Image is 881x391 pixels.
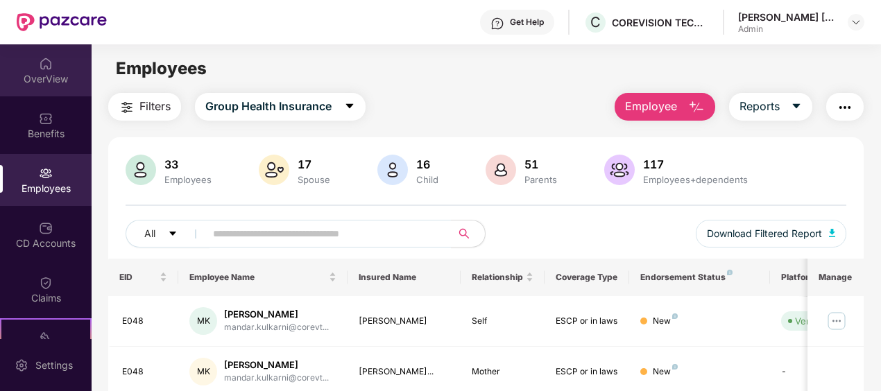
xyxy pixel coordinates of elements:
[344,101,355,113] span: caret-down
[259,155,289,185] img: svg+xml;base64,PHN2ZyB4bWxucz0iaHR0cDovL3d3dy53My5vcmcvMjAwMC9zdmciIHhtbG5zOnhsaW5rPSJodHRwOi8vd3...
[729,93,812,121] button: Reportscaret-down
[119,99,135,116] img: svg+xml;base64,PHN2ZyB4bWxucz0iaHR0cDovL3d3dy53My5vcmcvMjAwMC9zdmciIHdpZHRoPSIyNCIgaGVpZ2h0PSIyNC...
[472,365,534,379] div: Mother
[510,17,544,28] div: Get Help
[359,315,450,328] div: [PERSON_NAME]
[653,315,678,328] div: New
[195,93,366,121] button: Group Health Insurancecaret-down
[189,358,217,385] div: MK
[826,310,848,332] img: manageButton
[205,98,332,115] span: Group Health Insurance
[144,226,155,241] span: All
[122,315,168,328] div: E048
[224,321,329,334] div: mandar.kulkarni@corevt...
[224,372,329,385] div: mandar.kulkarni@corevt...
[604,155,635,185] img: svg+xml;base64,PHN2ZyB4bWxucz0iaHR0cDovL3d3dy53My5vcmcvMjAwMC9zdmciIHhtbG5zOnhsaW5rPSJodHRwOi8vd3...
[451,228,478,239] span: search
[108,259,179,296] th: EID
[189,307,217,335] div: MK
[224,358,329,372] div: [PERSON_NAME]
[295,157,333,171] div: 17
[168,229,178,240] span: caret-down
[162,157,214,171] div: 33
[791,101,802,113] span: caret-down
[612,16,709,29] div: COREVISION TECHNOLOGY PRIVATE LIMITED
[31,358,77,372] div: Settings
[615,93,715,121] button: Employee
[640,272,759,283] div: Endorsement Status
[738,10,835,24] div: [PERSON_NAME] [PERSON_NAME] Nirmal
[178,259,348,296] th: Employee Name
[39,57,53,71] img: svg+xml;base64,PHN2ZyBpZD0iSG9tZSIgeG1sbnM9Imh0dHA6Ly93d3cudzMub3JnLzIwMDAvc3ZnIiB3aWR0aD0iMjAiIG...
[126,155,156,185] img: svg+xml;base64,PHN2ZyB4bWxucz0iaHR0cDovL3d3dy53My5vcmcvMjAwMC9zdmciIHhtbG5zOnhsaW5rPSJodHRwOi8vd3...
[17,13,107,31] img: New Pazcare Logo
[189,272,326,283] span: Employee Name
[688,99,705,116] img: svg+xml;base64,PHN2ZyB4bWxucz0iaHR0cDovL3d3dy53My5vcmcvMjAwMC9zdmciIHhtbG5zOnhsaW5rPSJodHRwOi8vd3...
[486,155,516,185] img: svg+xml;base64,PHN2ZyB4bWxucz0iaHR0cDovL3d3dy53My5vcmcvMjAwMC9zdmciIHhtbG5zOnhsaW5rPSJodHRwOi8vd3...
[522,157,560,171] div: 51
[39,166,53,180] img: svg+xml;base64,PHN2ZyBpZD0iRW1wbG95ZWVzIiB4bWxucz0iaHR0cDovL3d3dy53My5vcmcvMjAwMC9zdmciIHdpZHRoPS...
[672,364,678,370] img: svg+xml;base64,PHN2ZyB4bWxucz0iaHR0cDovL3d3dy53My5vcmcvMjAwMC9zdmciIHdpZHRoPSI4IiBoZWlnaHQ9IjgiIH...
[545,259,629,296] th: Coverage Type
[829,229,836,237] img: svg+xml;base64,PHN2ZyB4bWxucz0iaHR0cDovL3d3dy53My5vcmcvMjAwMC9zdmciIHhtbG5zOnhsaW5rPSJodHRwOi8vd3...
[738,24,835,35] div: Admin
[640,157,751,171] div: 117
[359,365,450,379] div: [PERSON_NAME]...
[224,308,329,321] div: [PERSON_NAME]
[837,99,853,116] img: svg+xml;base64,PHN2ZyB4bWxucz0iaHR0cDovL3d3dy53My5vcmcvMjAwMC9zdmciIHdpZHRoPSIyNCIgaGVpZ2h0PSIyNC...
[556,315,618,328] div: ESCP or in laws
[653,365,678,379] div: New
[122,365,168,379] div: E048
[126,220,210,247] button: Allcaret-down
[413,174,441,185] div: Child
[377,155,408,185] img: svg+xml;base64,PHN2ZyB4bWxucz0iaHR0cDovL3d3dy53My5vcmcvMjAwMC9zdmciIHhtbG5zOnhsaW5rPSJodHRwOi8vd3...
[850,17,862,28] img: svg+xml;base64,PHN2ZyBpZD0iRHJvcGRvd24tMzJ4MzIiIHhtbG5zPSJodHRwOi8vd3d3LnczLm9yZy8yMDAwL3N2ZyIgd2...
[116,58,207,78] span: Employees
[119,272,157,283] span: EID
[795,314,828,328] div: Verified
[522,174,560,185] div: Parents
[162,174,214,185] div: Employees
[39,276,53,290] img: svg+xml;base64,PHN2ZyBpZD0iQ2xhaW0iIHhtbG5zPSJodHRwOi8vd3d3LnczLm9yZy8yMDAwL3N2ZyIgd2lkdGg9IjIwIi...
[348,259,461,296] th: Insured Name
[590,14,601,31] span: C
[39,112,53,125] img: svg+xml;base64,PHN2ZyBpZD0iQmVuZWZpdHMiIHhtbG5zPSJodHRwOi8vd3d3LnczLm9yZy8yMDAwL3N2ZyIgd2lkdGg9Ij...
[15,358,28,372] img: svg+xml;base64,PHN2ZyBpZD0iU2V0dGluZy0yMHgyMCIgeG1sbnM9Imh0dHA6Ly93d3cudzMub3JnLzIwMDAvc3ZnIiB3aW...
[707,226,822,241] span: Download Filtered Report
[739,98,780,115] span: Reports
[556,365,618,379] div: ESCP or in laws
[640,174,751,185] div: Employees+dependents
[295,174,333,185] div: Spouse
[727,270,733,275] img: svg+xml;base64,PHN2ZyB4bWxucz0iaHR0cDovL3d3dy53My5vcmcvMjAwMC9zdmciIHdpZHRoPSI4IiBoZWlnaHQ9IjgiIH...
[672,313,678,319] img: svg+xml;base64,PHN2ZyB4bWxucz0iaHR0cDovL3d3dy53My5vcmcvMjAwMC9zdmciIHdpZHRoPSI4IiBoZWlnaHQ9IjgiIH...
[461,259,545,296] th: Relationship
[807,259,864,296] th: Manage
[108,93,181,121] button: Filters
[625,98,677,115] span: Employee
[39,331,53,345] img: svg+xml;base64,PHN2ZyB4bWxucz0iaHR0cDovL3d3dy53My5vcmcvMjAwMC9zdmciIHdpZHRoPSIyMSIgaGVpZ2h0PSIyMC...
[472,315,534,328] div: Self
[781,272,857,283] div: Platform Status
[139,98,171,115] span: Filters
[39,221,53,235] img: svg+xml;base64,PHN2ZyBpZD0iQ0RfQWNjb3VudHMiIGRhdGEtbmFtZT0iQ0QgQWNjb3VudHMiIHhtbG5zPSJodHRwOi8vd3...
[472,272,524,283] span: Relationship
[413,157,441,171] div: 16
[696,220,847,247] button: Download Filtered Report
[451,220,486,247] button: search
[490,17,504,31] img: svg+xml;base64,PHN2ZyBpZD0iSGVscC0zMngzMiIgeG1sbnM9Imh0dHA6Ly93d3cudzMub3JnLzIwMDAvc3ZnIiB3aWR0aD...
